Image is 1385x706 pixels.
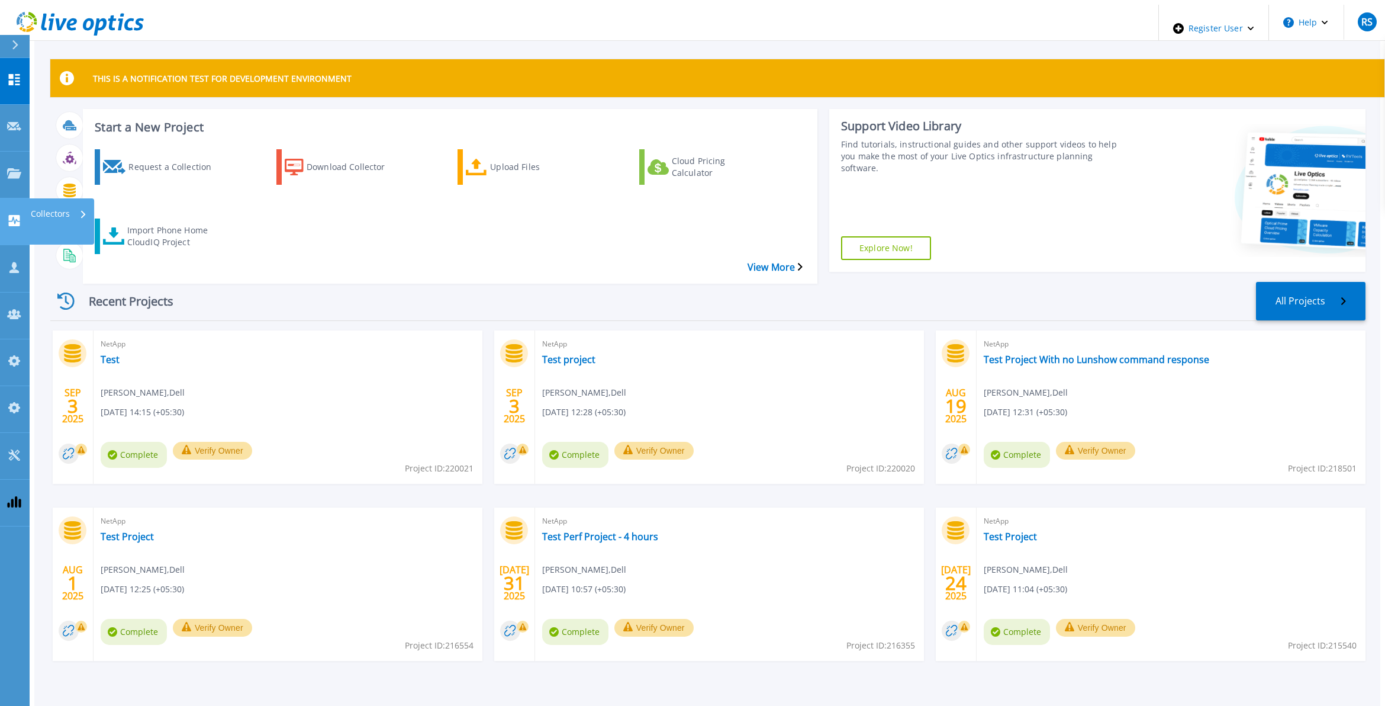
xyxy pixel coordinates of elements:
[748,262,803,273] a: View More
[639,149,782,185] a: Cloud Pricing Calculator
[276,149,420,185] a: Download Collector
[101,619,167,645] span: Complete
[101,583,184,596] span: [DATE] 12:25 (+05:30)
[509,401,520,411] span: 3
[542,619,608,645] span: Complete
[101,338,475,351] span: NetApp
[503,384,526,428] div: SEP 2025
[67,401,78,411] span: 3
[841,139,1117,174] div: Find tutorials, instructional guides and other support videos to help you make the most of your L...
[101,354,120,365] a: Test
[542,442,608,468] span: Complete
[1288,639,1357,652] span: Project ID: 215540
[62,384,84,428] div: SEP 2025
[101,406,184,419] span: [DATE] 14:15 (+05:30)
[101,563,185,576] span: [PERSON_NAME] , Dell
[1361,17,1373,27] span: RS
[846,462,915,475] span: Project ID: 220020
[542,563,626,576] span: [PERSON_NAME] , Dell
[984,338,1358,351] span: NetApp
[984,583,1067,596] span: [DATE] 11:04 (+05:30)
[31,198,70,229] p: Collectors
[841,236,931,260] a: Explore Now!
[542,583,626,596] span: [DATE] 10:57 (+05:30)
[945,561,967,605] div: [DATE] 2025
[490,152,585,182] div: Upload Files
[101,386,185,399] span: [PERSON_NAME] , Dell
[1159,5,1268,52] div: Register User
[984,515,1358,528] span: NetApp
[945,384,967,428] div: AUG 2025
[984,563,1068,576] span: [PERSON_NAME] , Dell
[984,386,1068,399] span: [PERSON_NAME] , Dell
[614,619,694,637] button: Verify Owner
[62,561,84,605] div: AUG 2025
[542,386,626,399] span: [PERSON_NAME] , Dell
[1288,462,1357,475] span: Project ID: 218501
[614,442,694,460] button: Verify Owner
[1056,442,1135,460] button: Verify Owner
[95,149,238,185] a: Request a Collection
[542,354,595,365] a: Test project
[101,442,167,468] span: Complete
[846,639,915,652] span: Project ID: 216355
[93,73,352,84] p: THIS IS A NOTIFICATION TEST FOR DEVELOPMENT ENVIRONMENT
[984,354,1209,365] a: Test Project With no Lunshow command response
[458,149,601,185] a: Upload Files
[503,561,526,605] div: [DATE] 2025
[841,118,1117,134] div: Support Video Library
[95,121,802,134] h3: Start a New Project
[542,531,658,543] a: Test Perf Project - 4 hours
[127,222,222,251] div: Import Phone Home CloudIQ Project
[504,578,525,588] span: 31
[128,152,223,182] div: Request a Collection
[173,619,252,637] button: Verify Owner
[984,406,1067,419] span: [DATE] 12:31 (+05:30)
[307,152,401,182] div: Download Collector
[405,639,474,652] span: Project ID: 216554
[173,442,252,460] button: Verify Owner
[945,401,967,411] span: 19
[542,406,626,419] span: [DATE] 12:28 (+05:30)
[984,442,1050,468] span: Complete
[50,287,192,316] div: Recent Projects
[542,338,917,351] span: NetApp
[672,152,766,182] div: Cloud Pricing Calculator
[542,515,917,528] span: NetApp
[1256,282,1365,320] a: All Projects
[67,578,78,588] span: 1
[1056,619,1135,637] button: Verify Owner
[984,531,1037,543] a: Test Project
[101,515,475,528] span: NetApp
[1269,5,1343,40] button: Help
[101,531,154,543] a: Test Project
[984,619,1050,645] span: Complete
[945,578,967,588] span: 24
[405,462,474,475] span: Project ID: 220021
